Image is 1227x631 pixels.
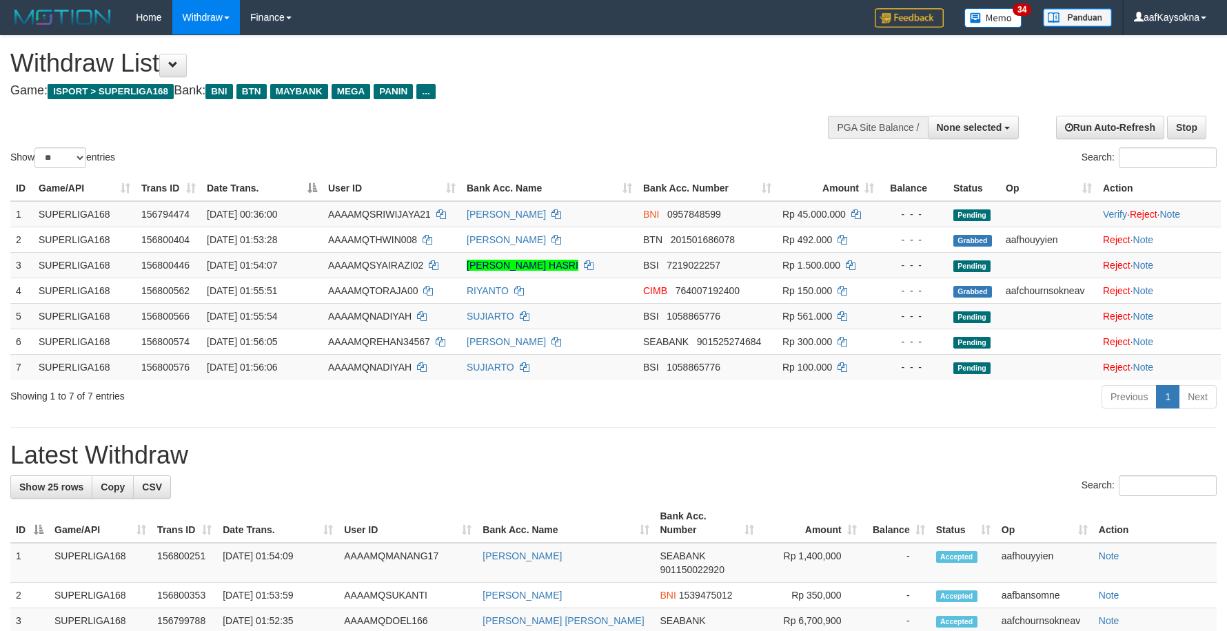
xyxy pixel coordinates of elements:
a: SUJIARTO [467,362,514,373]
td: AAAAMQMANANG17 [338,543,477,583]
td: 156800251 [152,543,217,583]
span: [DATE] 01:56:06 [207,362,277,373]
a: [PERSON_NAME] [467,209,546,220]
td: 3 [10,252,33,278]
td: · [1097,252,1221,278]
td: [DATE] 01:54:09 [217,543,338,583]
span: [DATE] 01:56:05 [207,336,277,347]
span: Copy 201501686078 to clipboard [671,234,735,245]
td: Rp 350,000 [760,583,862,608]
a: Note [1133,311,1154,322]
td: 5 [10,303,33,329]
td: [DATE] 01:53:59 [217,583,338,608]
span: Accepted [936,590,977,602]
span: [DATE] 01:53:28 [207,234,277,245]
label: Show entries [10,147,115,168]
a: Show 25 rows [10,475,92,499]
th: Date Trans.: activate to sort column ascending [217,504,338,543]
td: 156800353 [152,583,217,608]
label: Search: [1082,147,1217,168]
th: ID: activate to sort column descending [10,504,49,543]
h4: Game: Bank: [10,84,804,98]
span: ISPORT > SUPERLIGA168 [48,84,174,99]
span: Pending [953,260,991,272]
label: Search: [1082,475,1217,496]
a: [PERSON_NAME] HASRI [467,260,578,271]
th: Bank Acc. Number: activate to sort column ascending [655,504,760,543]
th: Bank Acc. Number: activate to sort column ascending [638,176,777,201]
span: AAAAMQSRIWIJAYA21 [328,209,431,220]
div: - - - [885,233,942,247]
span: 156800562 [141,285,190,296]
th: User ID: activate to sort column ascending [323,176,461,201]
td: Rp 1,400,000 [760,543,862,583]
td: 6 [10,329,33,354]
th: Bank Acc. Name: activate to sort column ascending [477,504,654,543]
span: BSI [643,311,659,322]
th: Amount: activate to sort column ascending [777,176,880,201]
span: Rp 561.000 [782,311,832,322]
span: Copy 901525274684 to clipboard [697,336,761,347]
span: 156800574 [141,336,190,347]
a: Run Auto-Refresh [1056,116,1164,139]
td: aafhouyyien [996,543,1093,583]
span: Accepted [936,551,977,563]
button: None selected [928,116,1020,139]
span: Copy 1539475012 to clipboard [679,590,733,601]
td: 1 [10,201,33,227]
td: aafbansomne [996,583,1093,608]
span: [DATE] 01:54:07 [207,260,277,271]
div: - - - [885,284,942,298]
a: [PERSON_NAME] [467,234,546,245]
span: Copy 7219022257 to clipboard [667,260,720,271]
td: · [1097,354,1221,380]
span: AAAAMQNADIYAH [328,362,412,373]
h1: Latest Withdraw [10,442,1217,469]
a: Note [1099,550,1119,561]
span: Rp 150.000 [782,285,832,296]
span: Grabbed [953,286,992,298]
span: None selected [937,122,1002,133]
th: Status [948,176,1000,201]
span: 156800576 [141,362,190,373]
div: Showing 1 to 7 of 7 entries [10,384,501,403]
a: CSV [133,475,171,499]
td: SUPERLIGA168 [33,354,136,380]
td: SUPERLIGA168 [33,278,136,303]
span: Pending [953,362,991,374]
span: AAAAMQTORAJA00 [328,285,418,296]
span: 156800566 [141,311,190,322]
span: BTN [643,234,662,245]
a: Note [1099,590,1119,601]
a: [PERSON_NAME] [483,590,562,601]
span: [DATE] 00:36:00 [207,209,277,220]
a: SUJIARTO [467,311,514,322]
a: Note [1099,615,1119,626]
span: ... [416,84,435,99]
td: SUPERLIGA168 [33,252,136,278]
td: SUPERLIGA168 [33,329,136,354]
td: 4 [10,278,33,303]
div: - - - [885,360,942,374]
a: Note [1133,234,1154,245]
a: Reject [1103,285,1130,296]
td: AAAAMQSUKANTI [338,583,477,608]
td: aafchournsokneav [1000,278,1097,303]
input: Search: [1119,475,1217,496]
a: Note [1133,260,1154,271]
a: 1 [1156,385,1179,408]
span: MEGA [332,84,371,99]
a: Reject [1103,234,1130,245]
span: Rp 1.500.000 [782,260,840,271]
a: Note [1133,285,1154,296]
a: Reject [1103,311,1130,322]
th: User ID: activate to sort column ascending [338,504,477,543]
span: PANIN [374,84,413,99]
a: Note [1133,362,1154,373]
a: Stop [1167,116,1206,139]
a: [PERSON_NAME] [467,336,546,347]
td: SUPERLIGA168 [33,227,136,252]
a: [PERSON_NAME] [483,550,562,561]
td: - [862,583,931,608]
td: 1 [10,543,49,583]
